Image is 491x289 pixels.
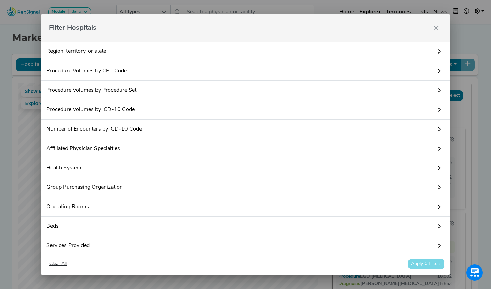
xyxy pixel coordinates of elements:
a: Group Purchasing Organization [41,178,450,197]
span: Filter Hospitals [49,23,96,33]
a: Operating Rooms [41,197,450,217]
a: Procedure Volumes by ICD-10 Code [41,100,450,120]
a: Number of Encounters by ICD-10 Code [41,120,450,139]
a: Services Provided [41,236,450,256]
a: Beds [41,217,450,236]
button: Close [431,22,442,33]
a: Procedure Volumes by CPT Code [41,61,450,81]
a: Region, territory, or state [41,42,450,61]
button: Clear All [46,259,70,269]
a: Health System [41,158,450,178]
a: Affiliated Physician Specialties [41,139,450,158]
a: Procedure Volumes by Procedure Set [41,81,450,100]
